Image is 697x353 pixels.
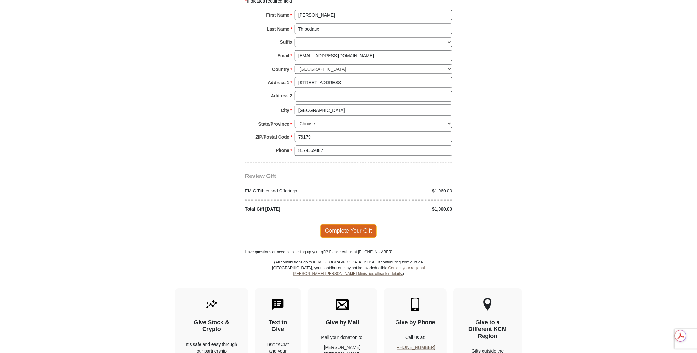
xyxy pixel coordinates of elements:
p: Mail your donation to: [319,335,367,341]
a: Contact your regional [PERSON_NAME] [PERSON_NAME] Ministries office for details. [293,266,425,276]
div: $1,060.00 [349,206,456,213]
h4: Give by Phone [395,320,435,327]
strong: Address 2 [271,91,293,100]
img: give-by-stock.svg [205,298,218,311]
strong: Last Name [267,25,289,33]
h4: Give to a Different KCM Region [464,320,511,340]
div: EMIC Tithes and Offerings [242,188,349,195]
span: Review Gift [245,173,276,180]
p: Call us at: [395,335,435,341]
img: text-to-give.svg [271,298,285,311]
h4: Give Stock & Crypto [186,320,237,333]
h4: Text to Give [266,320,290,333]
strong: Address 1 [268,78,289,87]
p: (All contributions go to KCM [GEOGRAPHIC_DATA] in USD. If contributing from outside [GEOGRAPHIC_D... [272,260,425,288]
div: Total Gift [DATE] [242,206,349,213]
span: Complete Your Gift [320,224,377,238]
strong: First Name [266,11,289,19]
strong: State/Province [258,119,289,128]
img: mobile.svg [409,298,422,311]
strong: Suffix [280,38,293,47]
strong: Country [272,65,289,74]
img: envelope.svg [336,298,349,311]
a: [PHONE_NUMBER] [395,345,435,350]
strong: City [281,106,289,115]
strong: ZIP/Postal Code [255,133,289,141]
p: Have questions or need help setting up your gift? Please call us at [PHONE_NUMBER]. [245,249,452,255]
div: $1,060.00 [349,188,456,195]
img: other-region [483,298,492,311]
strong: Email [278,51,289,60]
strong: Phone [276,146,289,155]
h4: Give by Mail [319,320,367,327]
